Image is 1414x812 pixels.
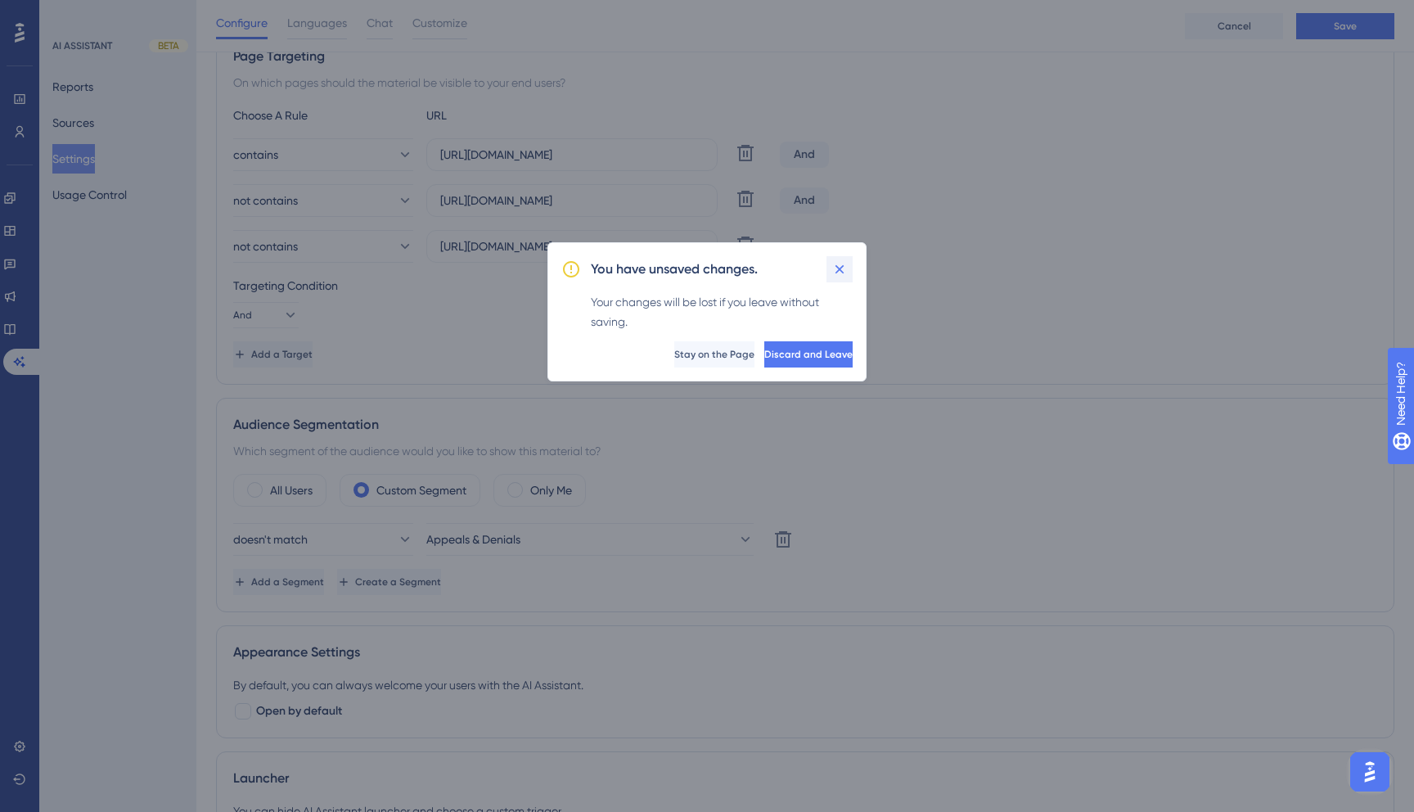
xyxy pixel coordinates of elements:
[591,292,853,332] div: Your changes will be lost if you leave without saving.
[38,4,102,24] span: Need Help?
[764,348,853,361] span: Discard and Leave
[591,259,758,279] h2: You have unsaved changes.
[1345,747,1394,796] iframe: UserGuiding AI Assistant Launcher
[674,348,754,361] span: Stay on the Page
